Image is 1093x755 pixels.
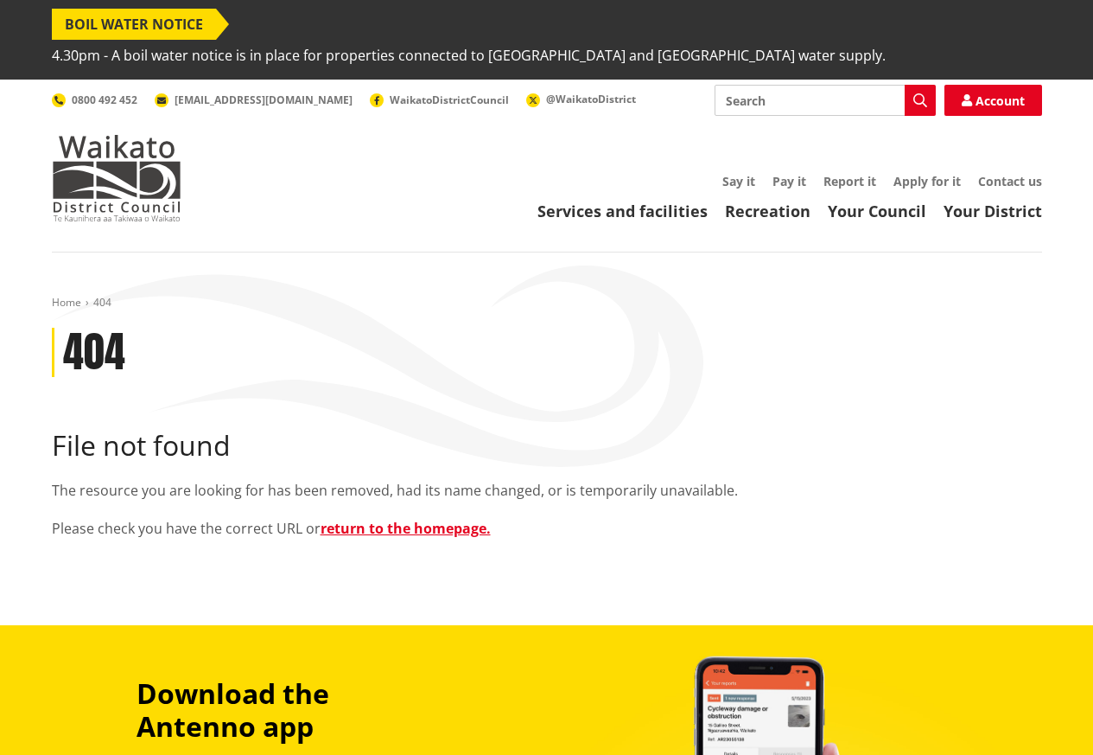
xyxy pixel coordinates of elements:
p: Please check you have the correct URL or [52,518,1042,539]
a: Services and facilities [537,201,708,221]
a: Contact us [978,173,1042,189]
a: Account [944,85,1042,116]
a: Your District [944,201,1042,221]
p: The resource you are looking for has been removed, had its name changed, or is temporarily unavai... [52,480,1042,501]
span: 0800 492 452 [72,93,137,107]
a: 0800 492 452 [52,93,137,107]
a: Home [52,295,81,310]
span: 4.30pm - A boil water notice is in place for properties connected to [GEOGRAPHIC_DATA] and [GEOGR... [52,40,886,71]
span: 404 [93,295,111,310]
nav: breadcrumb [52,296,1042,310]
a: Recreation [725,201,810,221]
span: [EMAIL_ADDRESS][DOMAIN_NAME] [175,93,353,107]
a: Say it [722,173,755,189]
a: @WaikatoDistrict [526,92,636,106]
a: WaikatoDistrictCouncil [370,93,509,107]
a: return to the homepage. [321,519,491,538]
h3: Download the Antenno app [137,677,449,744]
span: @WaikatoDistrict [546,92,636,106]
span: WaikatoDistrictCouncil [390,93,509,107]
img: Waikato District Council - Te Kaunihera aa Takiwaa o Waikato [52,135,181,221]
h2: File not found [52,429,1042,462]
input: Search input [715,85,936,116]
a: Report it [823,173,876,189]
a: Pay it [772,173,806,189]
a: [EMAIL_ADDRESS][DOMAIN_NAME] [155,93,353,107]
span: BOIL WATER NOTICE [52,9,216,40]
h1: 404 [63,328,125,378]
a: Apply for it [893,173,961,189]
a: Your Council [828,201,926,221]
